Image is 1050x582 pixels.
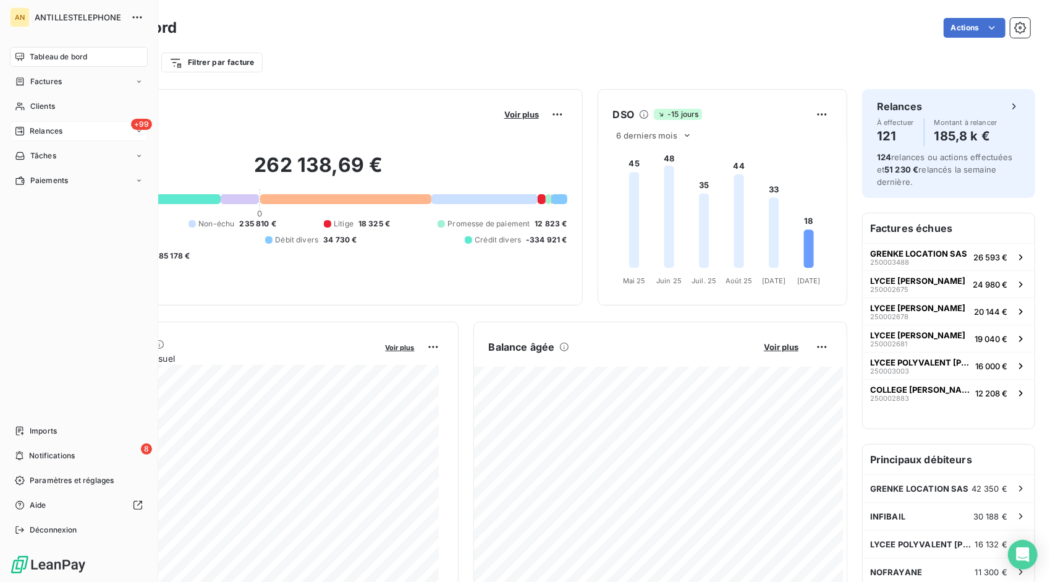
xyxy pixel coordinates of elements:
button: Actions [944,18,1006,38]
tspan: Août 25 [725,276,752,285]
span: 250003488 [870,259,909,266]
span: Déconnexion [30,524,77,536]
span: Tableau de bord [30,51,87,62]
button: Voir plus [760,341,802,353]
span: INFIBAIL [870,511,905,521]
img: Logo LeanPay [10,555,87,575]
span: Montant à relancer [934,119,997,126]
button: Voir plus [382,341,418,353]
span: Crédit divers [475,234,521,246]
span: LYCEE [PERSON_NAME] [870,276,965,286]
span: 250002883 [870,395,909,402]
h6: DSO [613,107,634,122]
span: 42 350 € [972,484,1007,494]
span: LYCEE [PERSON_NAME] [870,303,965,313]
span: -85 178 € [155,250,190,262]
h6: Principaux débiteurs [863,445,1035,474]
tspan: Juin 25 [656,276,682,285]
tspan: Juil. 25 [692,276,716,285]
span: 11 300 € [975,567,1007,577]
button: LYCEE [PERSON_NAME]25000268119 040 € [863,325,1035,352]
span: relances ou actions effectuées et relancés la semaine dernière. [877,152,1013,187]
span: 235 810 € [239,218,276,229]
span: 124 [877,152,891,162]
span: 26 593 € [973,252,1007,262]
span: Aide [30,500,46,511]
span: GRENKE LOCATION SAS [870,484,969,494]
span: 34 730 € [323,234,357,246]
span: 16 000 € [975,361,1007,371]
tspan: [DATE] [762,276,785,285]
span: Relances [30,126,62,137]
span: -334 921 € [526,234,567,246]
span: 19 040 € [975,334,1007,344]
h6: Balance âgée [489,340,555,354]
span: Imports [30,426,57,437]
span: Notifications [29,450,75,461]
h4: 185,8 k € [934,126,997,146]
h4: 121 [877,126,914,146]
span: Promesse de paiement [447,218,530,229]
span: Tâches [30,150,56,161]
span: 51 230 € [884,165,918,174]
span: Voir plus [504,109,539,119]
button: GRENKE LOCATION SAS25000348826 593 € [863,243,1035,270]
span: NOFRAYANE [870,567,922,577]
span: 250002675 [870,286,908,293]
span: 8 [141,443,152,455]
a: Aide [10,495,148,515]
span: 16 132 € [975,539,1007,549]
span: Factures [30,76,62,87]
span: Voir plus [764,342,798,352]
h6: Relances [877,99,922,114]
span: 24 980 € [973,280,1007,289]
span: 12 823 € [535,218,567,229]
span: Clients [30,101,55,112]
span: COLLEGE [PERSON_NAME] [870,385,970,395]
span: -15 jours [654,109,702,120]
span: Paiements [30,175,68,186]
span: LYCEE POLYVALENT [PERSON_NAME] [870,357,970,367]
h2: 262 138,69 € [70,153,567,190]
span: Voir plus [386,343,415,352]
div: AN [10,7,30,27]
span: Non-échu [198,218,234,229]
span: 6 derniers mois [617,131,677,140]
span: ANTILLESTELEPHONE [35,12,124,22]
span: LYCEE [PERSON_NAME] [870,330,965,340]
span: Litige [334,218,354,229]
span: 20 144 € [974,307,1007,317]
h6: Factures échues [863,213,1035,243]
button: Filtrer par facture [161,53,263,72]
button: Voir plus [501,109,543,120]
span: 12 208 € [975,388,1007,398]
span: 0 [257,208,262,218]
span: 250003003 [870,367,909,375]
span: À effectuer [877,119,914,126]
span: 250002681 [870,340,907,348]
tspan: Mai 25 [622,276,645,285]
button: LYCEE POLYVALENT [PERSON_NAME]25000300316 000 € [863,352,1035,379]
span: Chiffre d'affaires mensuel [70,352,377,365]
span: 18 325 € [358,218,390,229]
div: Open Intercom Messenger [1008,540,1038,570]
tspan: [DATE] [797,276,820,285]
button: LYCEE [PERSON_NAME]25000267820 144 € [863,297,1035,325]
button: COLLEGE [PERSON_NAME]25000288312 208 € [863,379,1035,406]
button: LYCEE [PERSON_NAME]25000267524 980 € [863,270,1035,297]
span: GRENKE LOCATION SAS [870,249,967,259]
span: 250002678 [870,313,908,320]
span: Débit divers [275,234,318,246]
span: Paramètres et réglages [30,475,114,486]
span: LYCEE POLYVALENT [PERSON_NAME] [870,539,975,549]
span: +99 [131,119,152,130]
span: 30 188 € [973,511,1007,521]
